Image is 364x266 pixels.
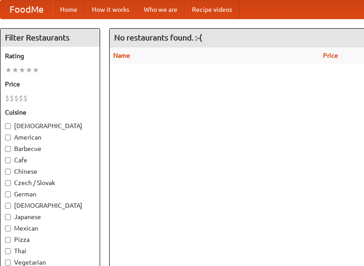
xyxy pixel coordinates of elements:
li: ★ [12,65,19,75]
h4: Filter Restaurants [0,29,100,47]
a: Home [53,0,85,19]
a: FoodMe [0,0,53,19]
h5: Rating [5,51,95,60]
label: Thai [5,246,95,256]
li: $ [5,93,10,103]
li: $ [14,93,19,103]
input: American [5,135,11,141]
a: How it works [85,0,136,19]
input: Japanese [5,214,11,220]
input: Czech / Slovak [5,180,11,186]
input: Cafe [5,157,11,163]
li: ★ [19,65,25,75]
li: $ [10,93,14,103]
label: [DEMOGRAPHIC_DATA] [5,201,95,210]
input: German [5,191,11,197]
input: Vegetarian [5,260,11,266]
input: [DEMOGRAPHIC_DATA] [5,203,11,209]
li: ★ [32,65,39,75]
input: Thai [5,248,11,254]
label: [DEMOGRAPHIC_DATA] [5,121,95,130]
label: German [5,190,95,199]
a: Price [323,52,338,59]
input: Pizza [5,237,11,243]
label: Chinese [5,167,95,176]
a: Who we are [136,0,185,19]
li: ★ [25,65,32,75]
input: Chinese [5,169,11,175]
label: Cafe [5,156,95,165]
label: Czech / Slovak [5,178,95,187]
label: American [5,133,95,142]
ng-pluralize: No restaurants found. :-( [114,33,202,42]
a: Name [113,52,130,59]
label: Japanese [5,212,95,221]
a: Recipe videos [185,0,239,19]
h5: Cuisine [5,108,95,117]
input: [DEMOGRAPHIC_DATA] [5,123,11,129]
label: Pizza [5,235,95,244]
input: Mexican [5,226,11,231]
label: Barbecue [5,144,95,153]
li: $ [19,93,23,103]
label: Mexican [5,224,95,233]
input: Barbecue [5,146,11,152]
li: $ [23,93,28,103]
h5: Price [5,80,95,89]
li: ★ [5,65,12,75]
